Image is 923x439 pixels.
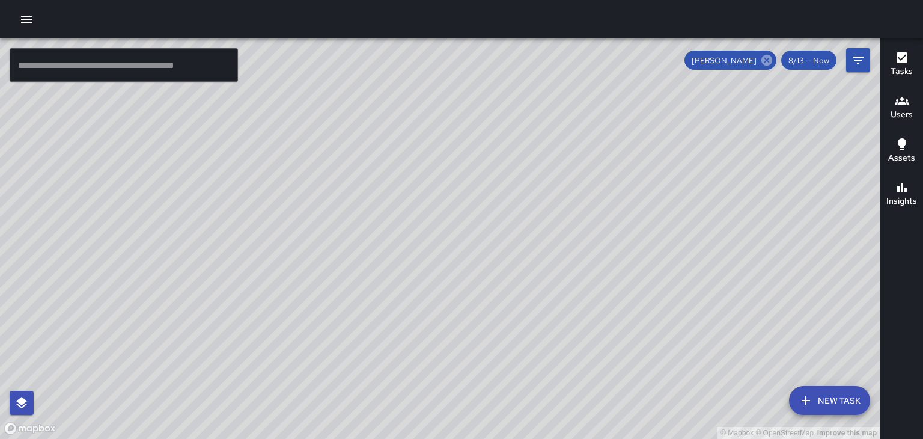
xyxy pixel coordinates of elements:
h6: Insights [886,195,917,208]
button: Filters [846,48,870,72]
button: Tasks [880,43,923,87]
button: Insights [880,173,923,216]
button: Users [880,87,923,130]
h6: Assets [888,152,915,165]
button: Assets [880,130,923,173]
h6: Tasks [891,65,913,78]
h6: Users [891,108,913,121]
div: [PERSON_NAME] [684,51,776,70]
span: 8/13 — Now [781,55,836,66]
span: [PERSON_NAME] [684,55,764,66]
button: New Task [789,386,870,415]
